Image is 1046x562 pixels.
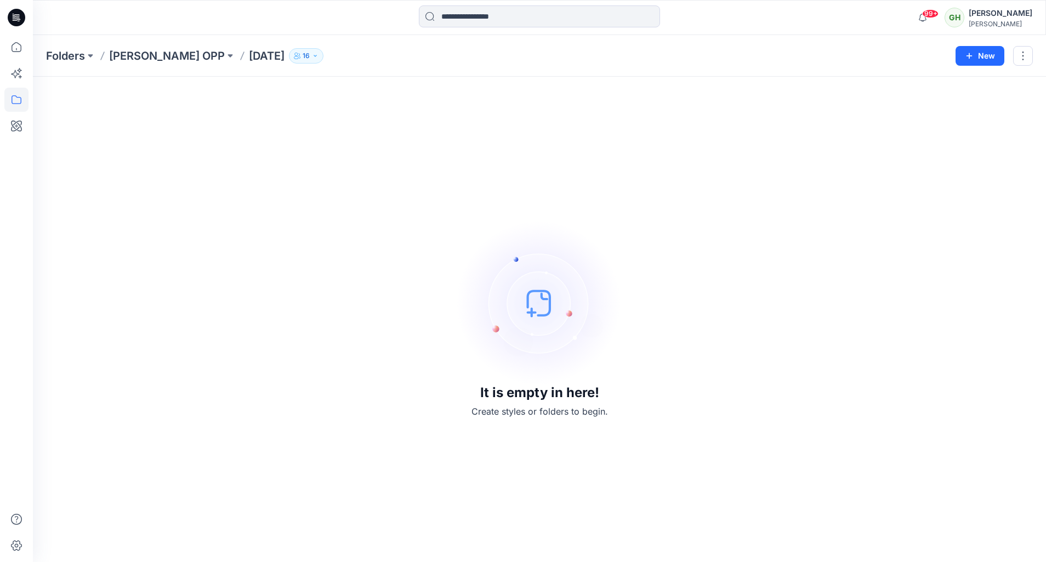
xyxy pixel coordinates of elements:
[303,50,310,62] p: 16
[471,405,608,418] p: Create styles or folders to begin.
[457,221,622,385] img: empty-state-image.svg
[480,385,599,400] h3: It is empty in here!
[46,48,85,64] a: Folders
[969,7,1032,20] div: [PERSON_NAME]
[969,20,1032,28] div: [PERSON_NAME]
[249,48,285,64] p: [DATE]
[109,48,225,64] a: [PERSON_NAME] OPP
[289,48,323,64] button: 16
[945,8,964,27] div: GH
[922,9,939,18] span: 99+
[956,46,1004,66] button: New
